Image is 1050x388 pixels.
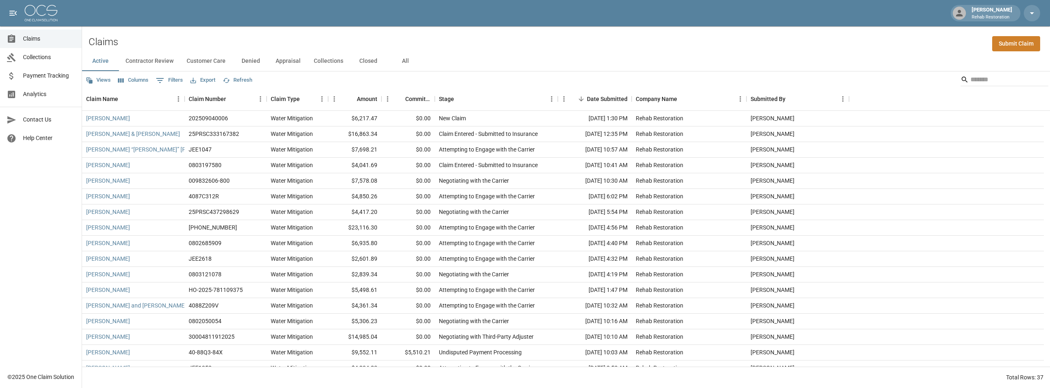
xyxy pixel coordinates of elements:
[439,192,535,200] div: Attempting to Engage with the Carrier
[751,364,794,372] div: Jarad Watts
[350,51,387,71] button: Closed
[189,114,228,122] div: 202509040006
[82,51,119,71] button: Active
[439,270,509,278] div: Negotiating with the Carrier
[271,348,313,356] div: Water Mitigation
[86,364,130,372] a: [PERSON_NAME]
[271,161,313,169] div: Water Mitigation
[558,267,632,282] div: [DATE] 4:19 PM
[5,5,21,21] button: open drawer
[271,208,313,216] div: Water Mitigation
[751,286,794,294] div: Jarad Watts
[116,74,151,87] button: Select columns
[86,239,130,247] a: [PERSON_NAME]
[189,317,221,325] div: 0802050054
[86,208,130,216] a: [PERSON_NAME]
[636,270,683,278] div: Rehab Restoration
[751,255,794,263] div: Jarad Watts
[405,87,431,110] div: Committed Amount
[387,51,424,71] button: All
[180,51,232,71] button: Customer Care
[86,161,130,169] a: [PERSON_NAME]
[751,87,785,110] div: Submitted By
[837,93,849,105] button: Menu
[632,87,746,110] div: Company Name
[636,333,683,341] div: Rehab Restoration
[185,87,267,110] div: Claim Number
[435,87,558,110] div: Stage
[189,130,239,138] div: 25PRSC333167382
[300,93,311,105] button: Sort
[558,142,632,158] div: [DATE] 10:57 AM
[381,189,435,204] div: $0.00
[381,251,435,267] div: $0.00
[751,208,794,216] div: Jarad Watts
[439,348,522,356] div: Undisputed Payment Processing
[271,364,313,372] div: Water Mitigation
[439,286,535,294] div: Attempting to Engage with the Carrier
[972,14,1012,21] p: Rehab Restoration
[558,158,632,173] div: [DATE] 10:41 AM
[328,87,381,110] div: Amount
[751,177,794,185] div: Jarad Watts
[381,142,435,158] div: $0.00
[558,189,632,204] div: [DATE] 6:02 PM
[328,111,381,126] div: $6,217.47
[25,5,57,21] img: ocs-logo-white-transparent.png
[86,223,130,232] a: [PERSON_NAME]
[1006,373,1043,381] div: Total Rows: 37
[86,270,130,278] a: [PERSON_NAME]
[636,145,683,154] div: Rehab Restoration
[558,329,632,345] div: [DATE] 10:10 AM
[751,114,794,122] div: Jarad Watts
[328,267,381,282] div: $2,839.34
[751,348,794,356] div: Jarad Watts
[439,333,534,341] div: Negotiating with Third-Party Adjuster
[558,251,632,267] div: [DATE] 4:32 PM
[439,177,509,185] div: Negotiating with the Carrier
[189,364,212,372] div: JEE1352
[751,270,794,278] div: Jarad Watts
[558,282,632,298] div: [DATE] 1:47 PM
[636,348,683,356] div: Rehab Restoration
[381,87,435,110] div: Committed Amount
[189,145,212,154] div: JEE1047
[221,74,254,87] button: Refresh
[751,130,794,138] div: Jarad Watts
[189,255,212,263] div: JEE2618
[439,145,535,154] div: Attempting to Engage with the Carrier
[636,255,683,263] div: Rehab Restoration
[575,93,587,105] button: Sort
[381,236,435,251] div: $0.00
[189,286,243,294] div: HO-2025-781109375
[271,317,313,325] div: Water Mitigation
[84,74,113,87] button: Views
[636,192,683,200] div: Rehab Restoration
[558,204,632,220] div: [DATE] 5:54 PM
[271,177,313,185] div: Water Mitigation
[751,192,794,200] div: Jarad Watts
[271,223,313,232] div: Water Mitigation
[189,192,219,200] div: 4087C312R
[23,34,75,43] span: Claims
[271,114,313,122] div: Water Mitigation
[23,71,75,80] span: Payment Tracking
[189,239,221,247] div: 0802685909
[558,111,632,126] div: [DATE] 1:30 PM
[189,177,230,185] div: 009832606-800
[86,87,118,110] div: Claim Name
[328,158,381,173] div: $4,041.69
[751,239,794,247] div: Jarad Watts
[751,161,794,169] div: Jarad Watts
[636,223,683,232] div: Rehab Restoration
[558,314,632,329] div: [DATE] 10:16 AM
[439,130,538,138] div: Claim Entered - Submitted to Insurance
[751,223,794,232] div: Jarad Watts
[381,158,435,173] div: $0.00
[232,51,269,71] button: Denied
[189,333,235,341] div: 30004811912025
[454,93,466,105] button: Sort
[271,130,313,138] div: Water Mitigation
[558,298,632,314] div: [DATE] 10:32 AM
[636,286,683,294] div: Rehab Restoration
